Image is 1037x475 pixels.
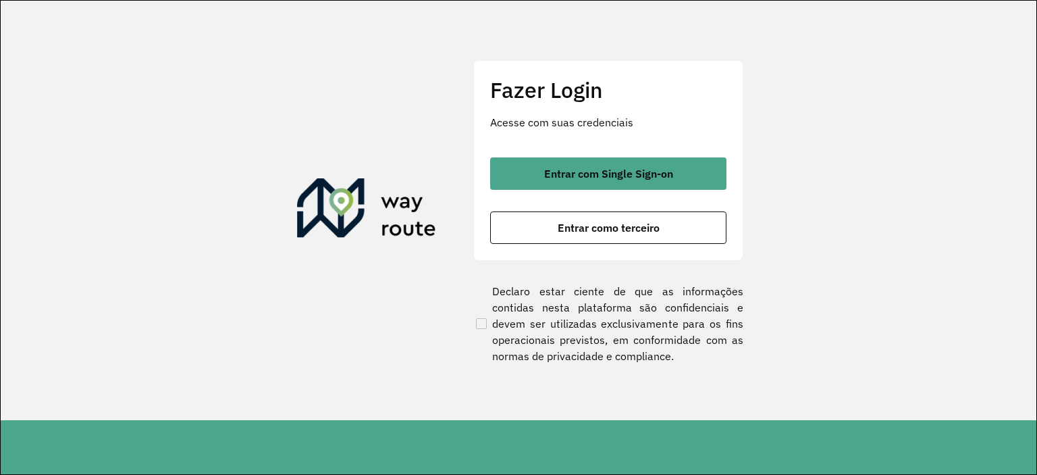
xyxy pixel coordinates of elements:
span: Entrar como terceiro [558,222,660,233]
button: button [490,211,726,244]
span: Entrar com Single Sign-on [544,168,673,179]
h2: Fazer Login [490,77,726,103]
button: button [490,157,726,190]
label: Declaro estar ciente de que as informações contidas nesta plataforma são confidenciais e devem se... [473,283,743,364]
p: Acesse com suas credenciais [490,114,726,130]
img: Roteirizador AmbevTech [297,178,436,243]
